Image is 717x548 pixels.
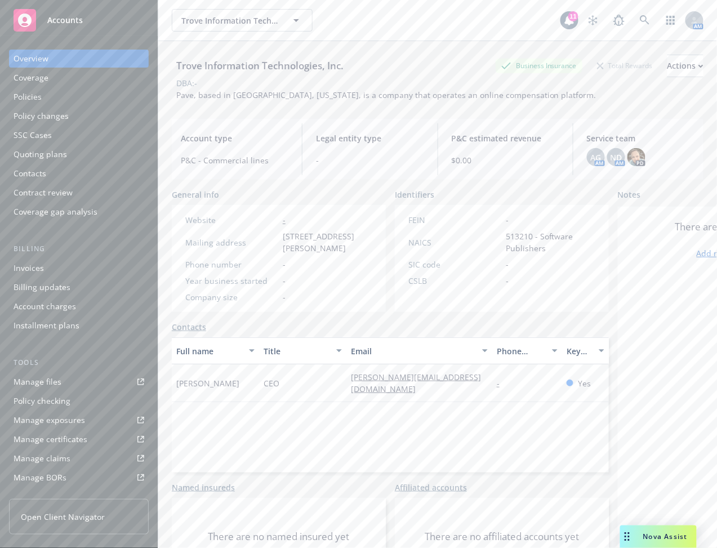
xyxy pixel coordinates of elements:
[14,373,61,391] div: Manage files
[395,189,434,201] span: Identifiers
[9,243,149,255] div: Billing
[618,189,641,202] span: Notes
[316,132,424,144] span: Legal entity type
[14,88,42,106] div: Policies
[14,50,48,68] div: Overview
[172,321,206,333] a: Contacts
[620,525,697,548] button: Nova Assist
[9,373,149,391] a: Manage files
[660,9,682,32] a: Switch app
[208,530,350,543] span: There are no named insured yet
[506,214,509,226] span: -
[14,184,73,202] div: Contract review
[562,337,609,364] button: Key contact
[14,278,70,296] div: Billing updates
[14,145,67,163] div: Quoting plans
[14,107,69,125] div: Policy changes
[590,152,601,163] span: AG
[608,9,630,32] a: Report a Bug
[176,345,242,357] div: Full name
[14,203,97,221] div: Coverage gap analysis
[172,482,235,493] a: Named insureds
[9,317,149,335] a: Installment plans
[9,88,149,106] a: Policies
[283,259,286,270] span: -
[408,259,501,270] div: SIC code
[176,77,197,89] div: DBA: -
[634,9,656,32] a: Search
[185,259,278,270] div: Phone number
[14,164,46,182] div: Contacts
[14,430,87,448] div: Manage certificates
[9,449,149,467] a: Manage claims
[172,9,313,32] button: Trove Information Technologies, Inc.
[14,317,79,335] div: Installment plans
[14,297,76,315] div: Account charges
[587,132,694,144] span: Service team
[620,525,634,548] div: Drag to move
[9,259,149,277] a: Invoices
[176,377,239,389] span: [PERSON_NAME]
[506,230,595,254] span: 513210 - Software Publishers
[9,50,149,68] a: Overview
[14,411,85,429] div: Manage exposures
[316,154,424,166] span: -
[9,5,149,36] a: Accounts
[264,345,329,357] div: Title
[452,132,559,144] span: P&C estimated revenue
[492,337,562,364] button: Phone number
[591,59,658,73] div: Total Rewards
[185,214,278,226] div: Website
[14,126,52,144] div: SSC Cases
[9,126,149,144] a: SSC Cases
[172,59,348,73] div: Trove Information Technologies, Inc.
[496,59,582,73] div: Business Insurance
[9,430,149,448] a: Manage certificates
[185,275,278,287] div: Year business started
[346,337,492,364] button: Email
[351,372,481,394] a: [PERSON_NAME][EMAIL_ADDRESS][DOMAIN_NAME]
[568,11,578,21] div: 11
[14,392,70,410] div: Policy checking
[9,297,149,315] a: Account charges
[9,392,149,410] a: Policy checking
[47,16,83,25] span: Accounts
[264,377,279,389] span: CEO
[497,345,545,357] div: Phone number
[181,132,288,144] span: Account type
[578,377,591,389] span: Yes
[9,357,149,368] div: Tools
[643,532,688,541] span: Nova Assist
[506,275,509,287] span: -
[667,55,703,77] button: Actions
[172,189,219,201] span: General info
[9,184,149,202] a: Contract review
[14,259,44,277] div: Invoices
[9,411,149,429] a: Manage exposures
[9,107,149,125] a: Policy changes
[452,154,559,166] span: $0.00
[9,488,149,506] a: Summary of insurance
[9,203,149,221] a: Coverage gap analysis
[610,152,622,163] span: ND
[506,259,509,270] span: -
[21,511,105,523] span: Open Client Navigator
[395,482,467,493] a: Affiliated accounts
[181,154,288,166] span: P&C - Commercial lines
[185,291,278,303] div: Company size
[181,15,279,26] span: Trove Information Technologies, Inc.
[9,469,149,487] a: Manage BORs
[14,488,99,506] div: Summary of insurance
[408,237,501,248] div: NAICS
[425,530,579,543] span: There are no affiliated accounts yet
[408,275,501,287] div: CSLB
[259,337,346,364] button: Title
[176,90,596,100] span: Pave, based in [GEOGRAPHIC_DATA], [US_STATE], is a company that operates an online compensation p...
[9,69,149,87] a: Coverage
[9,278,149,296] a: Billing updates
[567,345,592,357] div: Key contact
[408,214,501,226] div: FEIN
[9,164,149,182] a: Contacts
